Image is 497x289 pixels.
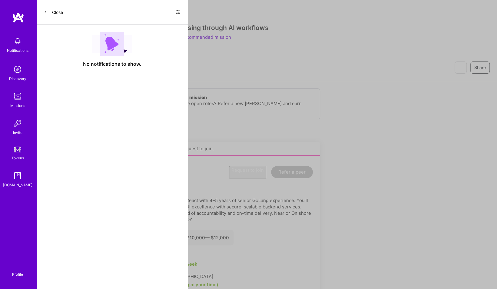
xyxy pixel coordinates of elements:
img: Invite [12,117,24,129]
img: guide book [12,170,24,182]
img: logo [12,12,24,23]
img: tokens [14,147,21,152]
button: Close [44,7,63,17]
img: teamwork [12,90,24,102]
div: Profile [12,271,23,277]
a: Profile [10,265,25,277]
div: Notifications [7,47,28,54]
div: Tokens [12,155,24,161]
div: [DOMAIN_NAME] [3,182,32,188]
span: No notifications to show. [83,61,141,67]
img: bell [12,35,24,47]
img: empty [92,32,132,56]
div: Missions [10,102,25,109]
div: Invite [13,129,22,136]
img: discovery [12,63,24,75]
div: Discovery [9,75,26,82]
